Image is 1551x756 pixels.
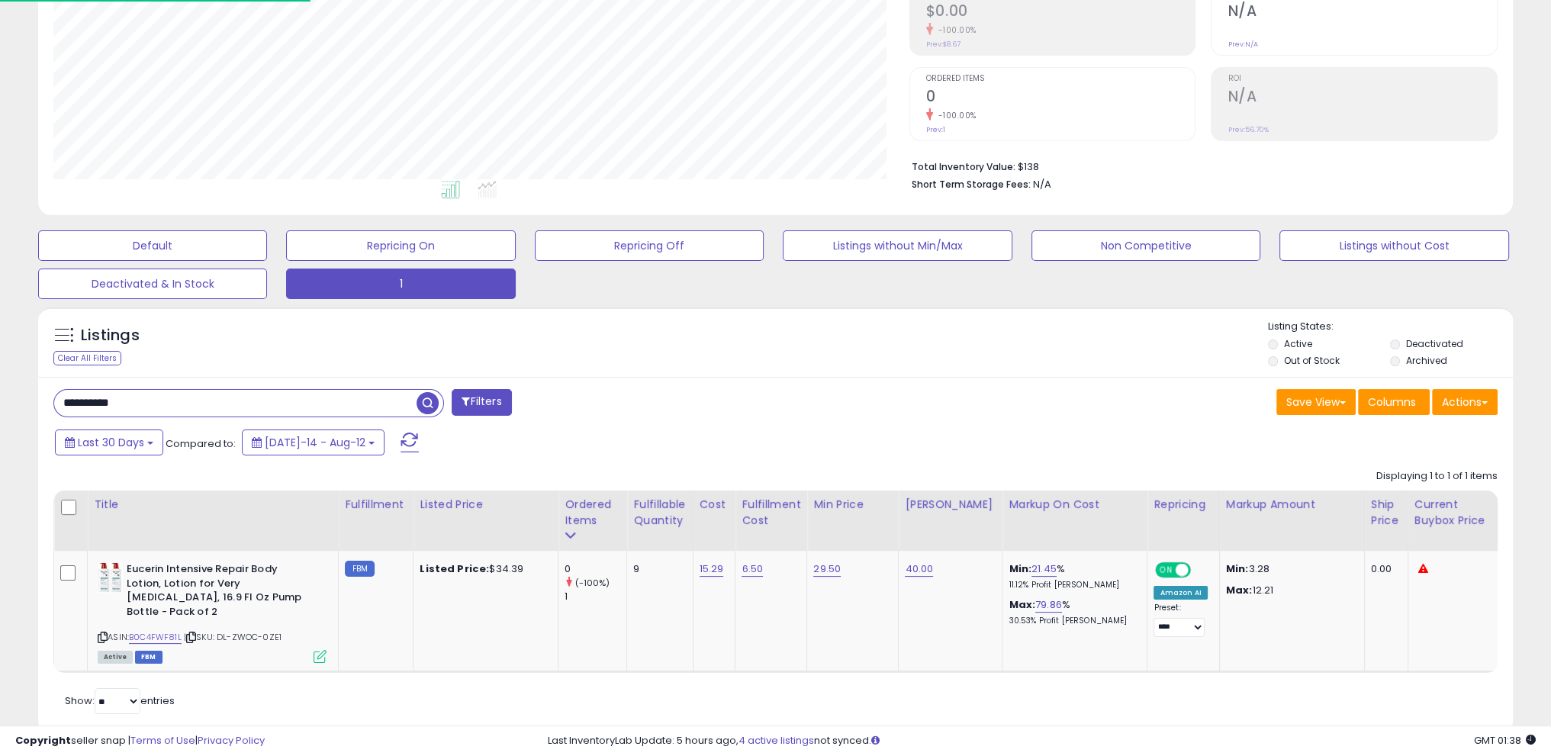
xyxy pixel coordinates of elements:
[1228,40,1257,49] small: Prev: N/A
[700,561,724,577] a: 15.29
[1154,497,1212,513] div: Repricing
[535,230,764,261] button: Repricing Off
[15,733,71,748] strong: Copyright
[1226,561,1249,576] strong: Min:
[286,269,515,299] button: 1
[1035,597,1062,613] a: 79.86
[1284,337,1312,350] label: Active
[184,631,282,643] span: | SKU: DL-ZWOC-0ZE1
[1376,469,1498,484] div: Displaying 1 to 1 of 1 items
[912,178,1031,191] b: Short Term Storage Fees:
[926,88,1195,108] h2: 0
[738,733,814,748] a: 4 active listings
[1228,75,1497,83] span: ROI
[1414,497,1493,529] div: Current Buybox Price
[905,497,996,513] div: [PERSON_NAME]
[1009,580,1135,590] p: 11.12% Profit [PERSON_NAME]
[1279,230,1508,261] button: Listings without Cost
[65,693,175,708] span: Show: entries
[1002,491,1147,551] th: The percentage added to the cost of goods (COGS) that forms the calculator for Min & Max prices.
[565,562,626,576] div: 0
[166,436,236,451] span: Compared to:
[1284,354,1340,367] label: Out of Stock
[345,497,407,513] div: Fulfillment
[1371,562,1396,576] div: 0.00
[242,429,385,455] button: [DATE]-14 - Aug-12
[135,651,163,664] span: FBM
[1009,561,1031,576] b: Min:
[905,561,933,577] a: 40.00
[575,577,610,589] small: (-100%)
[1371,497,1401,529] div: Ship Price
[1228,2,1497,23] h2: N/A
[98,562,123,593] img: 41MLkyqKc-L._SL40_.jpg
[1154,603,1207,637] div: Preset:
[55,429,163,455] button: Last 30 Days
[565,590,626,603] div: 1
[1033,177,1051,191] span: N/A
[933,24,977,36] small: -100.00%
[1226,562,1353,576] p: 3.28
[94,497,332,513] div: Title
[1406,337,1463,350] label: Deactivated
[813,561,841,577] a: 29.50
[1432,389,1498,415] button: Actions
[926,2,1195,23] h2: $0.00
[926,125,945,134] small: Prev: 1
[1189,564,1213,577] span: OFF
[38,269,267,299] button: Deactivated & In Stock
[98,651,133,664] span: All listings currently available for purchase on Amazon
[1228,125,1268,134] small: Prev: 56.70%
[926,40,961,49] small: Prev: $8.67
[129,631,182,644] a: B0C4FWF81L
[130,733,195,748] a: Terms of Use
[420,497,552,513] div: Listed Price
[127,562,312,622] b: Eucerin Intensive Repair Body Lotion, Lotion for Very [MEDICAL_DATA], 16.9 Fl Oz Pump Bottle - Pa...
[912,156,1486,175] li: $138
[452,389,511,416] button: Filters
[1276,389,1356,415] button: Save View
[1157,564,1176,577] span: ON
[1031,561,1057,577] a: 21.45
[565,497,620,529] div: Ordered Items
[420,562,546,576] div: $34.39
[1009,497,1141,513] div: Markup on Cost
[1009,597,1035,612] b: Max:
[265,435,365,450] span: [DATE]-14 - Aug-12
[1406,354,1447,367] label: Archived
[81,325,140,346] h5: Listings
[548,734,1536,748] div: Last InventoryLab Update: 5 hours ago, not synced.
[783,230,1012,261] button: Listings without Min/Max
[420,561,489,576] b: Listed Price:
[1226,584,1353,597] p: 12.21
[1031,230,1260,261] button: Non Competitive
[15,734,265,748] div: seller snap | |
[78,435,144,450] span: Last 30 Days
[1226,497,1358,513] div: Markup Amount
[286,230,515,261] button: Repricing On
[933,110,977,121] small: -100.00%
[912,160,1015,173] b: Total Inventory Value:
[1154,586,1207,600] div: Amazon AI
[813,497,892,513] div: Min Price
[1009,562,1135,590] div: %
[1009,616,1135,626] p: 30.53% Profit [PERSON_NAME]
[742,561,763,577] a: 6.50
[700,497,729,513] div: Cost
[1268,320,1513,334] p: Listing States:
[1226,583,1253,597] strong: Max:
[1228,88,1497,108] h2: N/A
[633,497,686,529] div: Fulfillable Quantity
[742,497,800,529] div: Fulfillment Cost
[345,561,375,577] small: FBM
[198,733,265,748] a: Privacy Policy
[98,562,327,661] div: ASIN:
[53,351,121,365] div: Clear All Filters
[1368,394,1416,410] span: Columns
[1474,733,1536,748] span: 2025-09-13 01:38 GMT
[38,230,267,261] button: Default
[1358,389,1430,415] button: Columns
[1009,598,1135,626] div: %
[926,75,1195,83] span: Ordered Items
[633,562,681,576] div: 9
